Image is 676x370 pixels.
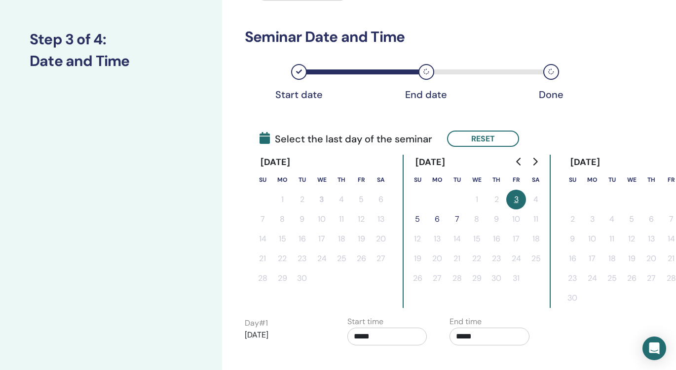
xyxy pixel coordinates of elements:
[641,170,661,190] th: Thursday
[563,229,582,249] button: 9
[506,249,526,269] button: 24
[506,269,526,288] button: 31
[272,170,292,190] th: Monday
[622,249,641,269] button: 19
[292,190,312,209] button: 2
[272,249,292,269] button: 22
[641,229,661,249] button: 13
[408,249,427,269] button: 19
[312,209,332,229] button: 10
[274,89,324,101] div: Start date
[371,229,391,249] button: 20
[467,249,487,269] button: 22
[245,329,325,341] p: [DATE]
[447,269,467,288] button: 28
[642,336,666,360] div: Open Intercom Messenger
[447,131,519,147] button: Reset
[272,269,292,288] button: 29
[30,52,192,70] h3: Date and Time
[602,229,622,249] button: 11
[582,170,602,190] th: Monday
[467,170,487,190] th: Wednesday
[371,170,391,190] th: Saturday
[487,170,506,190] th: Thursday
[467,229,487,249] button: 15
[402,89,451,101] div: End date
[582,249,602,269] button: 17
[447,170,467,190] th: Tuesday
[371,190,391,209] button: 6
[351,170,371,190] th: Friday
[467,190,487,209] button: 1
[312,249,332,269] button: 24
[506,209,526,229] button: 10
[427,229,447,249] button: 13
[371,209,391,229] button: 13
[408,155,453,170] div: [DATE]
[332,249,351,269] button: 25
[467,269,487,288] button: 29
[292,229,312,249] button: 16
[622,209,641,229] button: 5
[487,209,506,229] button: 9
[602,209,622,229] button: 4
[253,155,299,170] div: [DATE]
[245,28,586,46] h3: Seminar Date and Time
[582,209,602,229] button: 3
[622,269,641,288] button: 26
[347,316,383,328] label: Start time
[272,229,292,249] button: 15
[506,190,526,209] button: 3
[292,209,312,229] button: 9
[506,229,526,249] button: 17
[622,229,641,249] button: 12
[526,190,546,209] button: 4
[245,317,268,329] label: Day # 1
[526,170,546,190] th: Saturday
[332,190,351,209] button: 4
[563,288,582,308] button: 30
[351,190,371,209] button: 5
[450,316,482,328] label: End time
[563,209,582,229] button: 2
[312,190,332,209] button: 3
[511,152,527,171] button: Go to previous month
[526,89,576,101] div: Done
[332,229,351,249] button: 18
[260,132,432,146] span: Select the last day of the seminar
[582,229,602,249] button: 10
[292,249,312,269] button: 23
[312,170,332,190] th: Wednesday
[641,249,661,269] button: 20
[427,269,447,288] button: 27
[602,269,622,288] button: 25
[408,209,427,229] button: 5
[506,170,526,190] th: Friday
[563,155,608,170] div: [DATE]
[351,249,371,269] button: 26
[487,190,506,209] button: 2
[292,170,312,190] th: Tuesday
[332,209,351,229] button: 11
[447,229,467,249] button: 14
[526,229,546,249] button: 18
[527,152,543,171] button: Go to next month
[526,249,546,269] button: 25
[371,249,391,269] button: 27
[272,209,292,229] button: 8
[332,170,351,190] th: Thursday
[622,170,641,190] th: Wednesday
[487,269,506,288] button: 30
[427,209,447,229] button: 6
[487,249,506,269] button: 23
[582,269,602,288] button: 24
[351,229,371,249] button: 19
[408,170,427,190] th: Sunday
[272,190,292,209] button: 1
[253,229,272,249] button: 14
[526,209,546,229] button: 11
[487,229,506,249] button: 16
[447,209,467,229] button: 7
[292,269,312,288] button: 30
[351,209,371,229] button: 12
